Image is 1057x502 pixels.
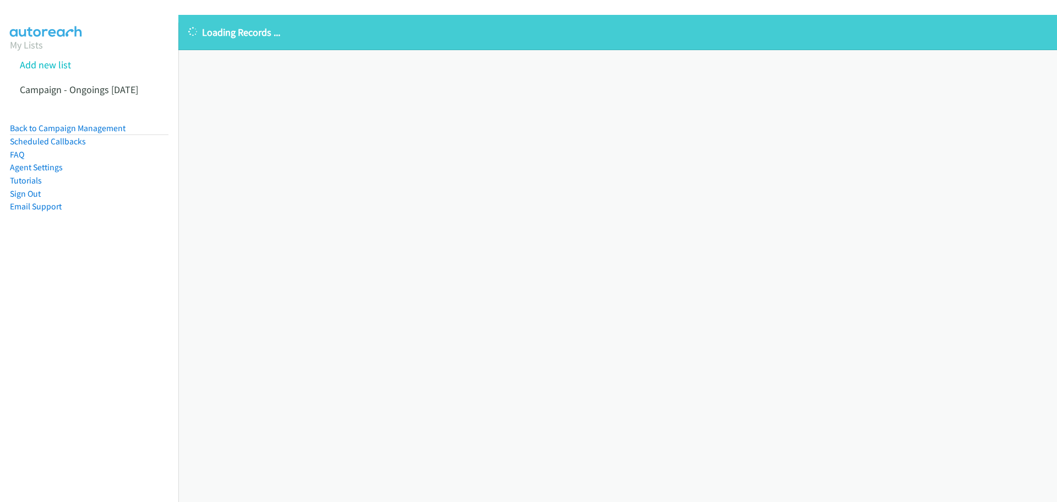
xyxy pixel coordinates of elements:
[10,162,63,172] a: Agent Settings
[10,39,43,51] a: My Lists
[10,123,126,133] a: Back to Campaign Management
[188,25,1047,40] p: Loading Records ...
[10,201,62,212] a: Email Support
[10,175,42,186] a: Tutorials
[10,136,86,147] a: Scheduled Callbacks
[20,58,71,71] a: Add new list
[10,149,24,160] a: FAQ
[20,83,138,96] a: Campaign - Ongoings [DATE]
[10,188,41,199] a: Sign Out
